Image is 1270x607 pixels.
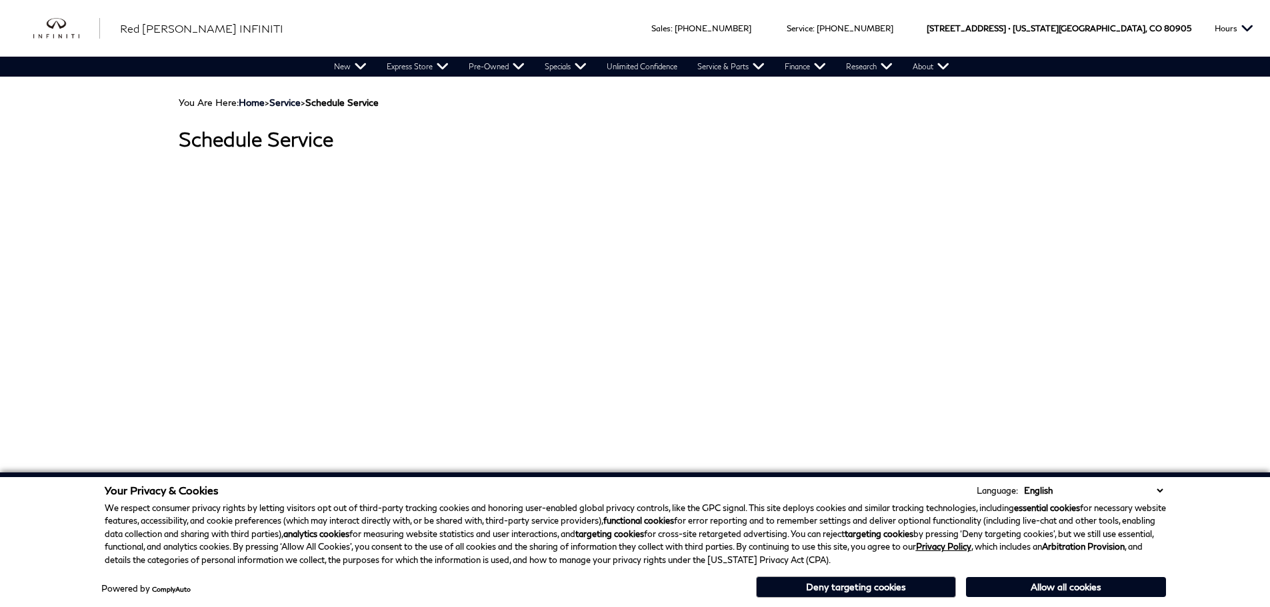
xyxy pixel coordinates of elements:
[120,21,283,37] a: Red [PERSON_NAME] INFINITI
[324,57,377,77] a: New
[966,577,1166,597] button: Allow all cookies
[756,576,956,598] button: Deny targeting cookies
[1014,502,1080,513] strong: essential cookies
[671,23,673,33] span: :
[105,484,219,496] span: Your Privacy & Cookies
[283,528,349,539] strong: analytics cookies
[33,18,100,39] img: INFINITI
[651,23,671,33] span: Sales
[927,23,1191,33] a: [STREET_ADDRESS] • [US_STATE][GEOGRAPHIC_DATA], CO 80905
[459,57,535,77] a: Pre-Owned
[775,57,836,77] a: Finance
[239,97,379,108] span: >
[33,18,100,39] a: infiniti
[120,22,283,35] span: Red [PERSON_NAME] INFINITI
[239,97,265,108] a: Home
[575,528,644,539] strong: targeting cookies
[787,23,813,33] span: Service
[179,128,1092,150] h1: Schedule Service
[269,97,379,108] span: >
[603,515,674,526] strong: functional cookies
[675,23,751,33] a: [PHONE_NUMBER]
[105,502,1166,567] p: We respect consumer privacy rights by letting visitors opt out of third-party tracking cookies an...
[305,97,379,108] strong: Schedule Service
[179,97,379,108] span: You Are Here:
[597,57,687,77] a: Unlimited Confidence
[836,57,903,77] a: Research
[324,57,959,77] nav: Main Navigation
[152,585,191,593] a: ComplyAuto
[1042,541,1125,552] strong: Arbitration Provision
[377,57,459,77] a: Express Store
[687,57,775,77] a: Service & Parts
[535,57,597,77] a: Specials
[813,23,815,33] span: :
[269,97,301,108] a: Service
[817,23,893,33] a: [PHONE_NUMBER]
[1021,484,1166,497] select: Language Select
[977,486,1018,495] div: Language:
[179,97,1092,108] div: Breadcrumbs
[916,541,971,552] a: Privacy Policy
[101,584,191,593] div: Powered by
[845,528,913,539] strong: targeting cookies
[903,57,959,77] a: About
